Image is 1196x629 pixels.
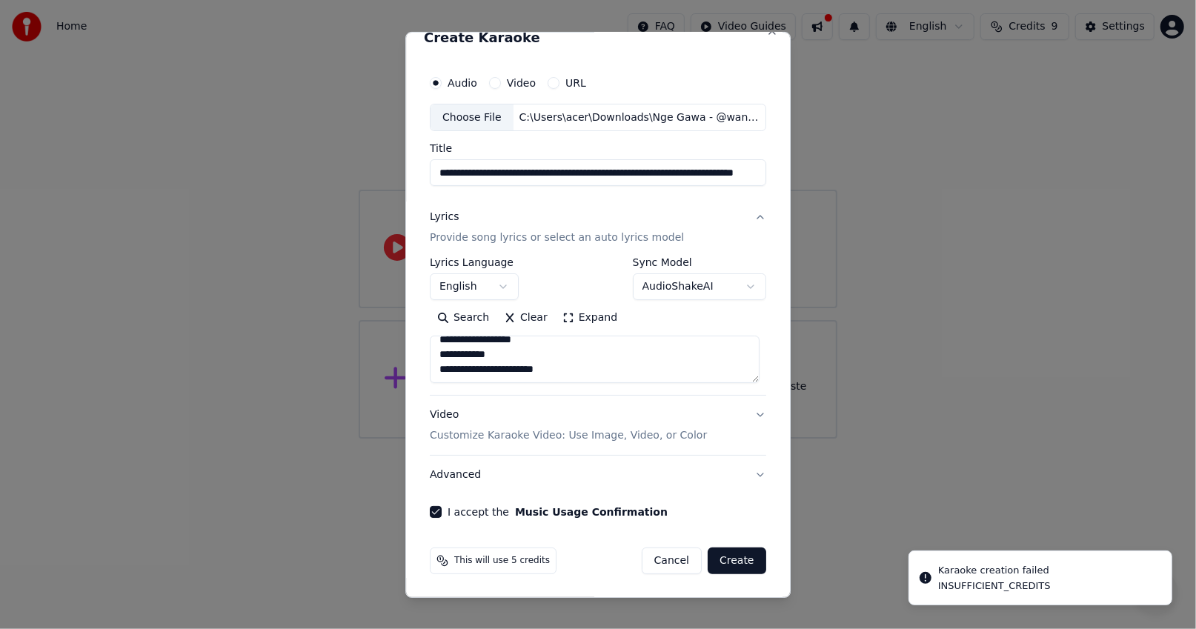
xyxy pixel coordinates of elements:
[430,210,459,224] div: Lyrics
[448,77,477,87] label: Audio
[430,257,766,395] div: LyricsProvide song lyrics or select an auto lyrics model
[507,77,536,87] label: Video
[430,257,519,267] label: Lyrics Language
[515,507,668,517] button: I accept the
[430,306,496,330] button: Search
[430,143,766,153] label: Title
[496,306,555,330] button: Clear
[430,230,684,245] p: Provide song lyrics or select an auto lyrics model
[555,306,625,330] button: Expand
[430,396,766,455] button: VideoCustomize Karaoke Video: Use Image, Video, or Color
[448,507,668,517] label: I accept the
[454,555,550,567] span: This will use 5 credits
[430,428,707,443] p: Customize Karaoke Video: Use Image, Video, or Color
[430,198,766,257] button: LyricsProvide song lyrics or select an auto lyrics model
[642,548,702,574] button: Cancel
[708,548,766,574] button: Create
[633,257,766,267] label: Sync Model
[430,407,707,443] div: Video
[424,30,772,44] h2: Create Karaoke
[514,110,765,124] div: C:\Users\acer\Downloads\Nge Gawa - @wanderlights8512 (Color coded lyrics) [music]_E♭_major__bpm_1...
[431,104,514,130] div: Choose File
[430,456,766,494] button: Advanced
[565,77,586,87] label: URL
